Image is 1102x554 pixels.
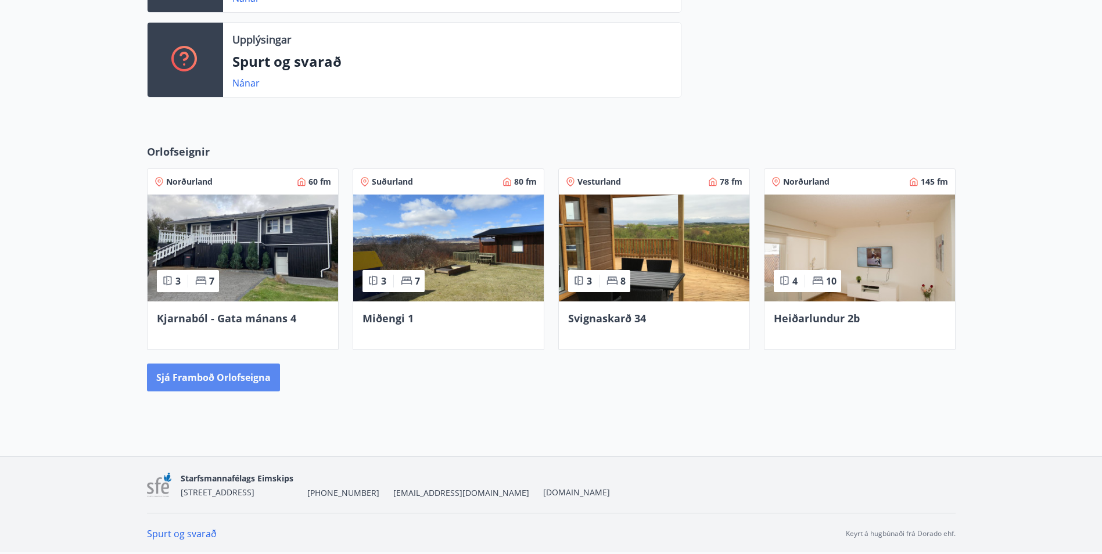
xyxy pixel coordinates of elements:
[147,527,217,540] a: Spurt og svarað
[147,144,210,159] span: Orlofseignir
[764,195,955,301] img: Paella dish
[166,176,213,188] span: Norðurland
[543,487,610,498] a: [DOMAIN_NAME]
[232,52,672,71] p: Spurt og svarað
[147,364,280,391] button: Sjá framboð orlofseigna
[587,275,592,287] span: 3
[372,176,413,188] span: Suðurland
[353,195,544,301] img: Paella dish
[792,275,798,287] span: 4
[774,311,860,325] span: Heiðarlundur 2b
[568,311,646,325] span: Svignaskarð 34
[148,195,338,301] img: Paella dish
[921,176,948,188] span: 145 fm
[620,275,626,287] span: 8
[157,311,296,325] span: Kjarnaból - Gata mánans 4
[381,275,386,287] span: 3
[393,487,529,499] span: [EMAIL_ADDRESS][DOMAIN_NAME]
[720,176,742,188] span: 78 fm
[181,487,254,498] span: [STREET_ADDRESS]
[232,32,291,47] p: Upplýsingar
[514,176,537,188] span: 80 fm
[362,311,414,325] span: Miðengi 1
[147,473,172,498] img: 7sa1LslLnpN6OqSLT7MqncsxYNiZGdZT4Qcjshc2.png
[415,275,420,287] span: 7
[175,275,181,287] span: 3
[826,275,837,287] span: 10
[577,176,621,188] span: Vesturland
[783,176,830,188] span: Norðurland
[232,77,260,89] a: Nánar
[307,487,379,499] span: [PHONE_NUMBER]
[181,473,293,484] span: Starfsmannafélags Eimskips
[846,528,956,539] p: Keyrt á hugbúnaði frá Dorado ehf.
[209,275,214,287] span: 7
[308,176,331,188] span: 60 fm
[559,195,749,301] img: Paella dish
